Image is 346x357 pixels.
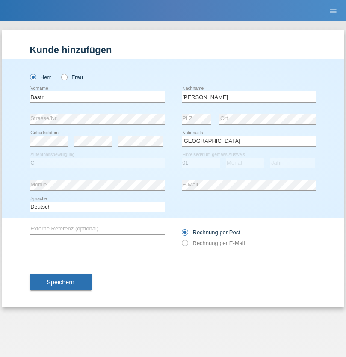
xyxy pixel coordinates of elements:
input: Frau [61,74,67,80]
label: Herr [30,74,51,80]
label: Rechnung per Post [182,229,240,236]
button: Speichern [30,274,92,291]
input: Rechnung per E-Mail [182,240,187,251]
input: Rechnung per Post [182,229,187,240]
i: menu [329,7,337,15]
input: Herr [30,74,35,80]
a: menu [325,8,342,13]
span: Speichern [47,279,74,286]
label: Rechnung per E-Mail [182,240,245,246]
label: Frau [61,74,83,80]
h1: Kunde hinzufügen [30,44,316,55]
